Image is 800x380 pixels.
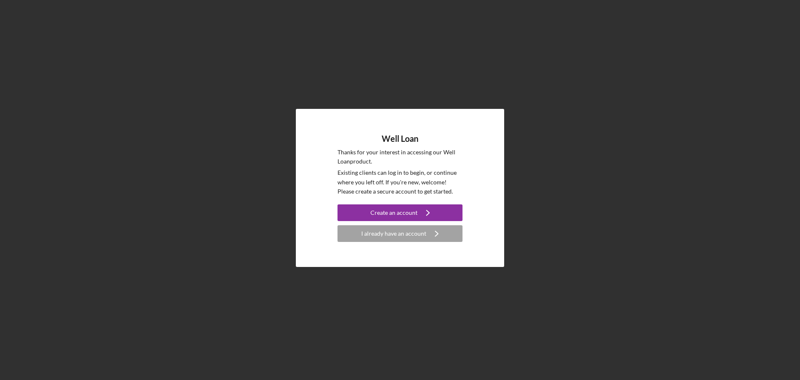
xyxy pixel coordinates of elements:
[382,134,418,143] h4: Well Loan
[370,204,417,221] div: Create an account
[337,168,462,196] p: Existing clients can log in to begin, or continue where you left off. If you're new, welcome! Ple...
[337,204,462,221] button: Create an account
[361,225,426,242] div: I already have an account
[337,148,462,166] p: Thanks for your interest in accessing our Well Loan product.
[337,225,462,242] button: I already have an account
[337,204,462,223] a: Create an account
